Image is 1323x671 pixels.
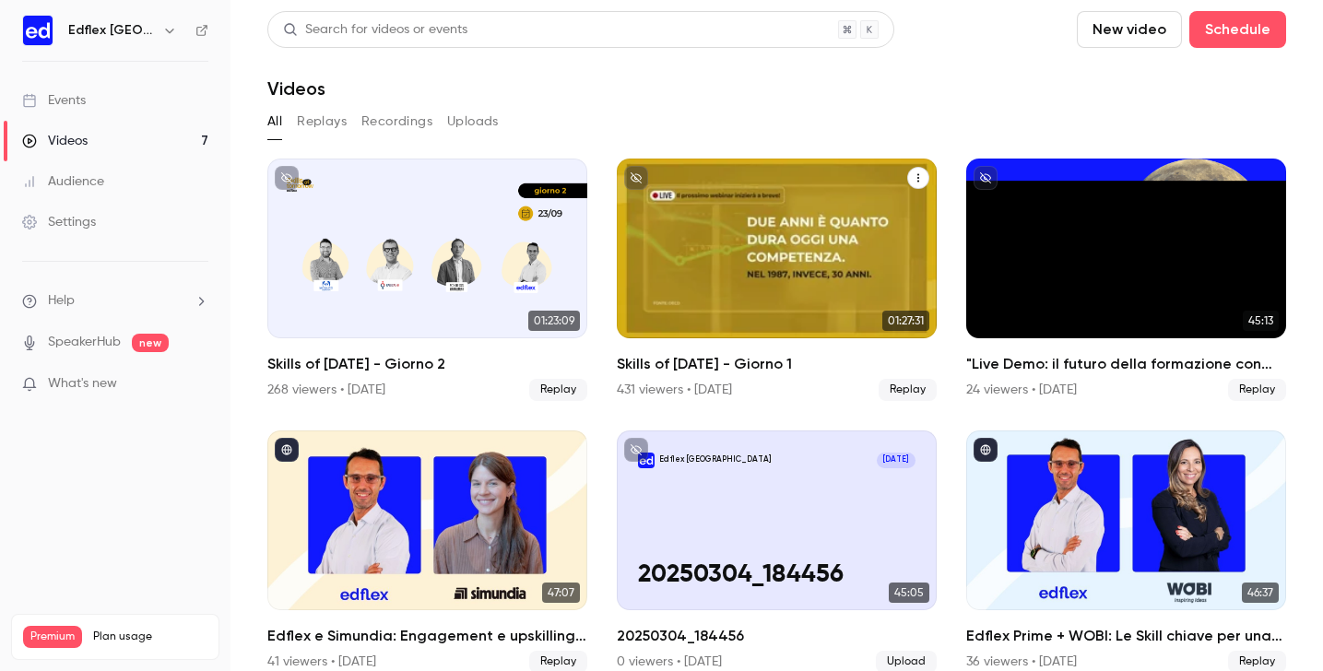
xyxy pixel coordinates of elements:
[22,172,104,191] div: Audience
[22,132,88,150] div: Videos
[1189,11,1286,48] button: Schedule
[974,438,998,462] button: published
[23,16,53,45] img: Edflex Italy
[617,353,937,375] h2: Skills of [DATE] - Giorno 1
[267,625,587,647] h2: Edflex e Simundia: Engagement e upskilling per la talent retention
[297,107,347,136] button: Replays
[966,353,1286,375] h2: "Live Demo: il futuro della formazione con Edflex Copilot"
[48,333,121,352] a: SpeakerHub
[447,107,499,136] button: Uploads
[617,159,937,401] li: Skills of Tomorrow - Giorno 1
[48,374,117,394] span: What's new
[966,381,1077,399] div: 24 viewers • [DATE]
[966,159,1286,401] li: "Live Demo: il futuro della formazione con Edflex Copilot"
[68,21,155,40] h6: Edflex [GEOGRAPHIC_DATA]
[23,626,82,648] span: Premium
[528,311,580,331] span: 01:23:09
[617,653,722,671] div: 0 viewers • [DATE]
[974,166,998,190] button: unpublished
[882,311,929,331] span: 01:27:31
[267,353,587,375] h2: Skills of [DATE] - Giorno 2
[267,159,587,401] a: 01:23:09Skills of [DATE] - Giorno 2268 viewers • [DATE]Replay
[624,166,648,190] button: unpublished
[659,454,771,465] p: Edflex [GEOGRAPHIC_DATA]
[267,11,1286,660] section: Videos
[361,107,432,136] button: Recordings
[617,381,732,399] div: 431 viewers • [DATE]
[22,91,86,110] div: Events
[542,583,580,603] span: 47:07
[267,381,385,399] div: 268 viewers • [DATE]
[275,438,299,462] button: published
[889,583,929,603] span: 45:05
[267,77,325,100] h1: Videos
[1242,583,1279,603] span: 46:37
[22,291,208,311] li: help-dropdown-opener
[624,438,648,462] button: unpublished
[1077,11,1182,48] button: New video
[617,625,937,647] h2: 20250304_184456
[275,166,299,190] button: unpublished
[267,653,376,671] div: 41 viewers • [DATE]
[283,20,467,40] div: Search for videos or events
[638,560,915,589] p: 20250304_184456
[186,376,208,393] iframe: Noticeable Trigger
[93,630,207,644] span: Plan usage
[879,379,937,401] span: Replay
[966,625,1286,647] h2: Edflex Prime + WOBI: Le Skill chiave per una leadership a prova di futuro
[966,653,1077,671] div: 36 viewers • [DATE]
[132,334,169,352] span: new
[1228,379,1286,401] span: Replay
[1243,311,1279,331] span: 45:13
[966,159,1286,401] a: 45:13"Live Demo: il futuro della formazione con Edflex Copilot"24 viewers • [DATE]Replay
[529,379,587,401] span: Replay
[22,213,96,231] div: Settings
[267,159,587,401] li: Skills of Tomorrow - Giorno 2
[267,107,282,136] button: All
[617,159,937,401] a: 01:27:31Skills of [DATE] - Giorno 1431 viewers • [DATE]Replay
[877,453,915,468] span: [DATE]
[48,291,75,311] span: Help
